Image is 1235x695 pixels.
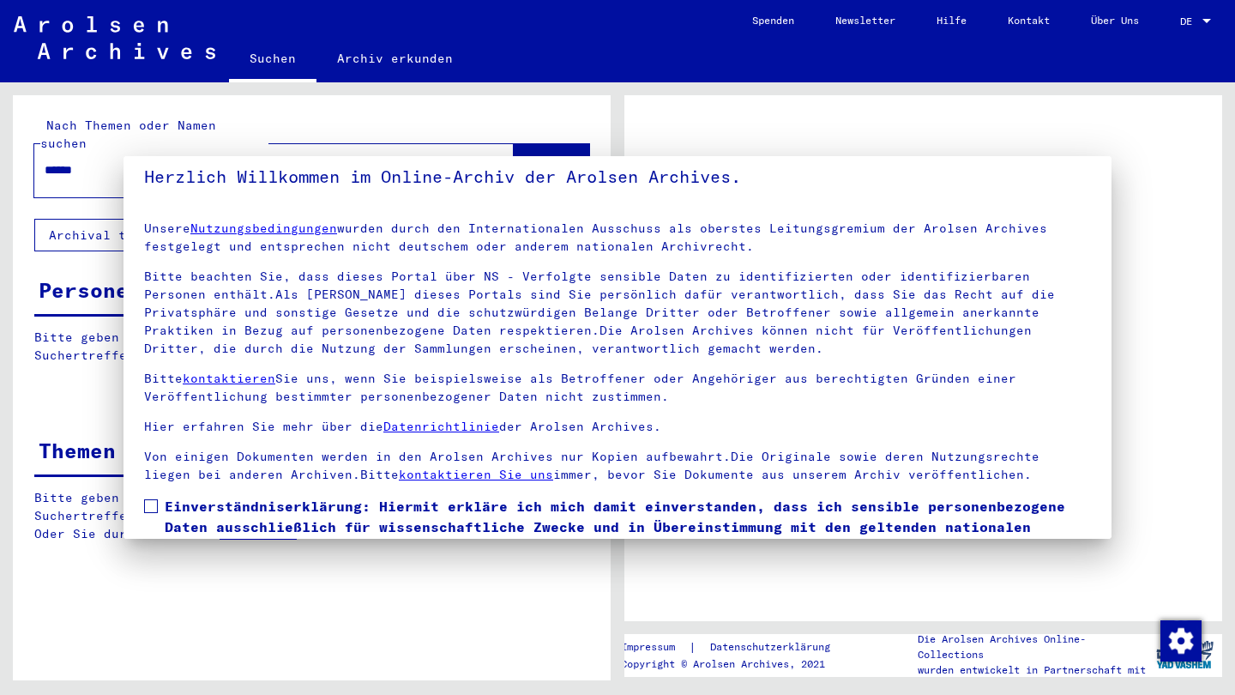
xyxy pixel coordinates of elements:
img: Zustimmung ändern [1160,620,1202,662]
a: Datenrichtlinie [383,419,499,434]
p: Hier erfahren Sie mehr über die der Arolsen Archives. [144,418,1091,436]
a: kontaktieren Sie uns [399,467,553,482]
p: Unsere wurden durch den Internationalen Ausschuss als oberstes Leitungsgremium der Arolsen Archiv... [144,220,1091,256]
div: Zustimmung ändern [1160,619,1201,661]
p: Bitte Sie uns, wenn Sie beispielsweise als Betroffener oder Angehöriger aus berechtigten Gründen ... [144,370,1091,406]
h5: Herzlich Willkommen im Online-Archiv der Arolsen Archives. [144,163,1091,190]
p: Von einigen Dokumenten werden in den Arolsen Archives nur Kopien aufbewahrt.Die Originale sowie d... [144,448,1091,484]
a: Nutzungsbedingungen [190,221,337,236]
span: Einverständniserklärung: Hiermit erkläre ich mich damit einverstanden, dass ich sensible personen... [165,496,1091,578]
a: kontaktieren [183,371,275,386]
p: Bitte beachten Sie, dass dieses Portal über NS - Verfolgte sensible Daten zu identifizierten oder... [144,268,1091,358]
